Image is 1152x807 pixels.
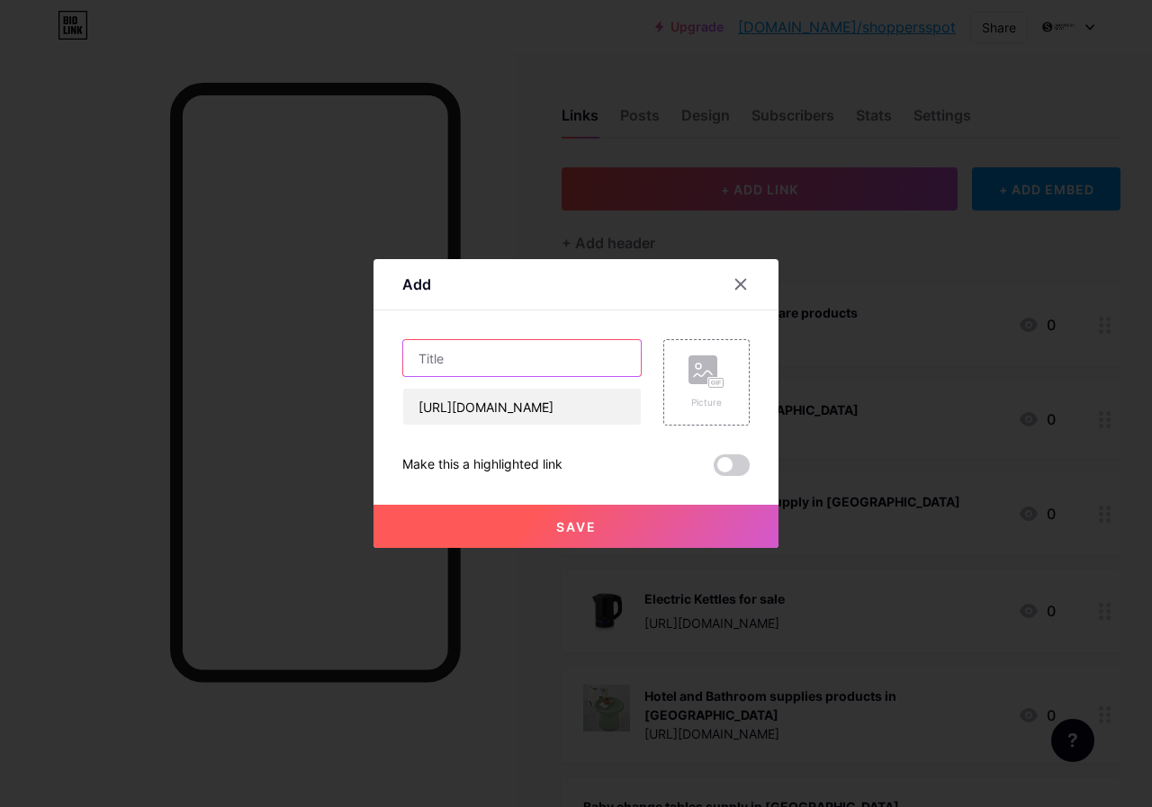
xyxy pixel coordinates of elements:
input: URL [403,389,641,425]
button: Save [373,505,778,548]
div: Picture [688,396,724,409]
div: Make this a highlighted link [402,454,562,476]
input: Title [403,340,641,376]
span: Save [556,519,597,534]
div: Add [402,273,431,295]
